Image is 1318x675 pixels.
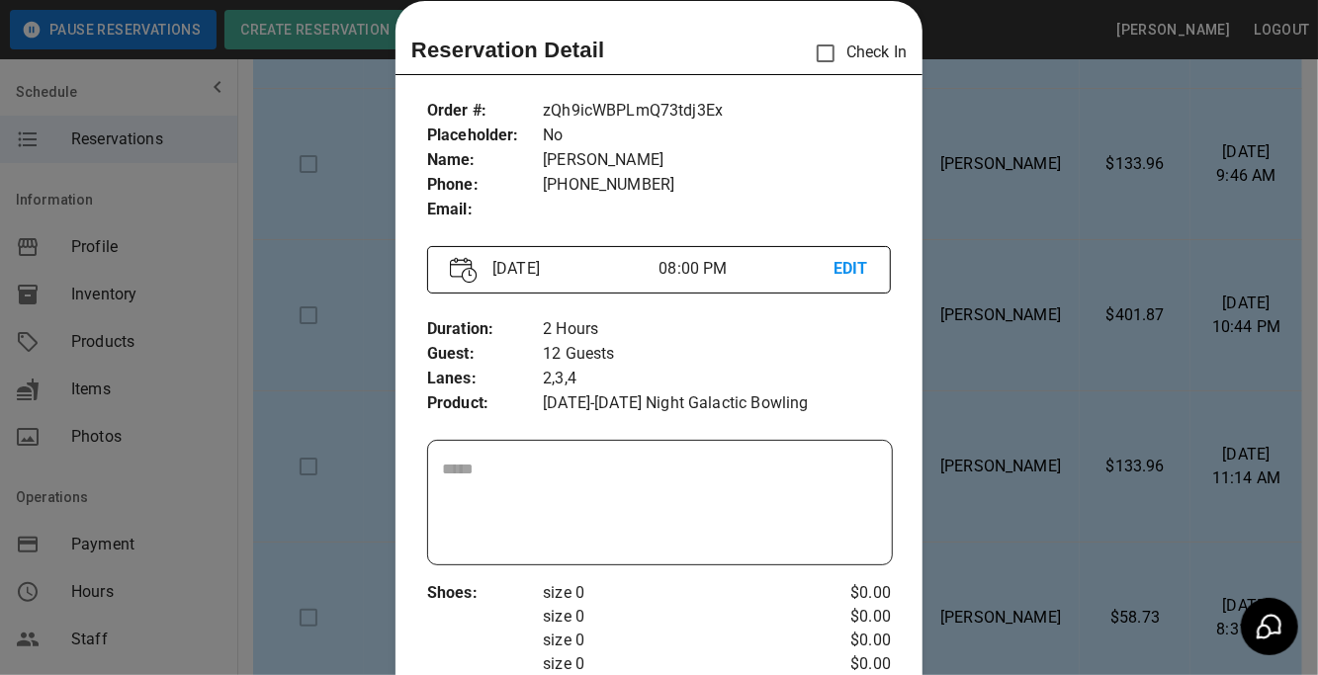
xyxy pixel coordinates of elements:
[543,173,891,198] p: [PHONE_NUMBER]
[427,317,543,342] p: Duration :
[543,99,891,124] p: zQh9icWBPLmQ73tdj3Ex
[427,581,543,606] p: Shoes :
[814,581,891,605] p: $0.00
[450,257,478,284] img: Vector
[427,198,543,222] p: Email :
[543,342,891,367] p: 12 Guests
[543,124,891,148] p: No
[543,605,814,629] p: size 0
[427,342,543,367] p: Guest :
[543,148,891,173] p: [PERSON_NAME]
[543,629,814,652] p: size 0
[411,34,605,66] p: Reservation Detail
[805,33,907,74] p: Check In
[427,367,543,391] p: Lanes :
[814,629,891,652] p: $0.00
[659,257,833,281] p: 08:00 PM
[543,581,814,605] p: size 0
[484,257,659,281] p: [DATE]
[543,317,891,342] p: 2 Hours
[543,367,891,391] p: 2,3,4
[543,391,891,416] p: [DATE]-[DATE] Night Galactic Bowling
[427,173,543,198] p: Phone :
[427,391,543,416] p: Product :
[427,99,543,124] p: Order # :
[427,124,543,148] p: Placeholder :
[834,257,868,282] p: EDIT
[814,605,891,629] p: $0.00
[427,148,543,173] p: Name :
